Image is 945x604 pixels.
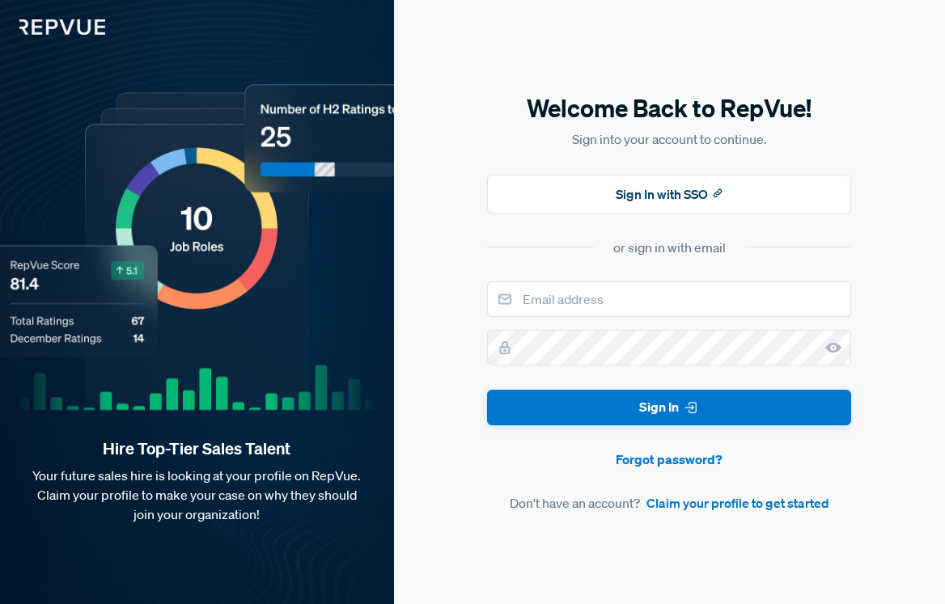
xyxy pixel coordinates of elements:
[613,238,726,257] div: or sign in with email
[487,281,851,317] input: Email address
[487,91,851,125] h5: Welcome Back to RepVue!
[26,466,368,524] p: Your future sales hire is looking at your profile on RepVue. Claim your profile to make your case...
[487,175,851,213] button: Sign In with SSO
[646,493,829,513] a: Claim your profile to get started
[487,493,851,513] article: Don't have an account?
[26,438,368,459] strong: Hire Top-Tier Sales Talent
[487,129,851,149] p: Sign into your account to continue.
[487,390,851,426] button: Sign In
[487,450,851,469] a: Forgot password?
